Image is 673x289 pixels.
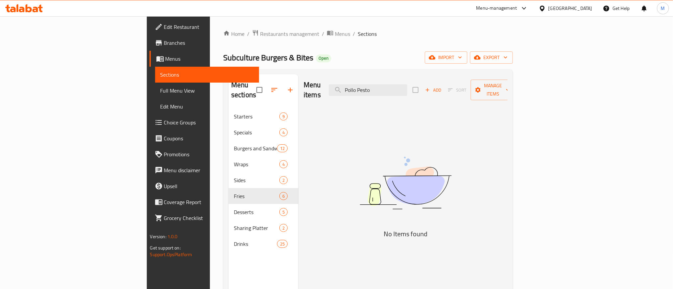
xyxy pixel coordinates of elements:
a: Full Menu View [155,83,259,99]
div: Sharing Platter [234,224,279,232]
button: Add section [282,82,298,98]
div: Starters9 [229,108,298,124]
span: Menu disclaimer [164,166,254,174]
span: Burgers and Sandwiches [234,144,277,152]
span: 4 [280,161,287,168]
div: items [279,128,288,136]
span: Desserts [234,208,279,216]
a: Menus [149,51,259,67]
span: 2 [280,225,287,231]
button: export [470,51,513,64]
nav: Menu sections [229,106,298,254]
div: [GEOGRAPHIC_DATA] [548,5,592,12]
span: Manage items [476,82,510,98]
span: Specials [234,128,279,136]
div: Wraps4 [229,156,298,172]
div: Desserts5 [229,204,298,220]
span: Grocery Checklist [164,214,254,222]
span: Sort sections [266,82,282,98]
img: dish.svg [323,139,489,227]
div: Sharing Platter2 [229,220,298,236]
div: items [279,176,288,184]
span: Coverage Report [164,198,254,206]
span: Full Menu View [160,87,254,95]
span: Coupons [164,134,254,142]
span: Drinks [234,240,277,248]
h5: No Items found [323,229,489,239]
span: export [475,53,508,62]
a: Grocery Checklist [149,210,259,226]
span: Get support on: [150,244,181,252]
span: Sort items [444,85,471,95]
div: Burgers and Sandwiches12 [229,140,298,156]
span: 6 [280,193,287,199]
div: items [279,224,288,232]
li: / [353,30,355,38]
span: Add [424,86,442,94]
span: Version: [150,232,166,241]
span: 9 [280,113,287,120]
span: 12 [277,145,287,152]
span: ⁠Subculture Burgers & Bites [223,50,313,65]
span: Wraps [234,160,279,168]
a: Upsell [149,178,259,194]
span: 25 [277,241,287,247]
div: Drinks25 [229,236,298,252]
span: Select all sections [252,83,266,97]
button: Add [423,85,444,95]
span: 2 [280,177,287,183]
div: items [279,112,288,120]
div: Specials4 [229,124,298,140]
span: Menus [165,55,254,63]
span: Starters [234,112,279,120]
a: Coupons [149,130,259,146]
a: Edit Restaurant [149,19,259,35]
a: Menus [327,30,350,38]
span: Upsell [164,182,254,190]
a: Branches [149,35,259,51]
span: Sections [358,30,377,38]
div: items [277,144,288,152]
h2: Menu items [304,80,321,100]
span: Sections [160,71,254,79]
span: Edit Restaurant [164,23,254,31]
a: Restaurants management [252,30,319,38]
input: search [329,84,407,96]
span: 4 [280,129,287,136]
a: Choice Groups [149,114,259,130]
div: items [279,208,288,216]
button: Manage items [471,80,515,100]
span: Restaurants management [260,30,319,38]
span: M [661,5,665,12]
span: 5 [280,209,287,215]
span: Edit Menu [160,103,254,110]
span: Promotions [164,150,254,158]
span: Choice Groups [164,118,254,126]
span: Sides [234,176,279,184]
a: Promotions [149,146,259,162]
span: Open [316,55,331,61]
div: Sides2 [229,172,298,188]
nav: breadcrumb [223,30,513,38]
a: Menu disclaimer [149,162,259,178]
span: 1.0.0 [167,232,178,241]
div: items [279,160,288,168]
span: Menus [335,30,350,38]
li: / [322,30,324,38]
div: Menu-management [476,4,517,12]
span: Fries [234,192,279,200]
div: items [277,240,288,248]
a: Coverage Report [149,194,259,210]
span: Branches [164,39,254,47]
span: import [430,53,462,62]
div: items [279,192,288,200]
div: Open [316,54,331,62]
a: Edit Menu [155,99,259,114]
